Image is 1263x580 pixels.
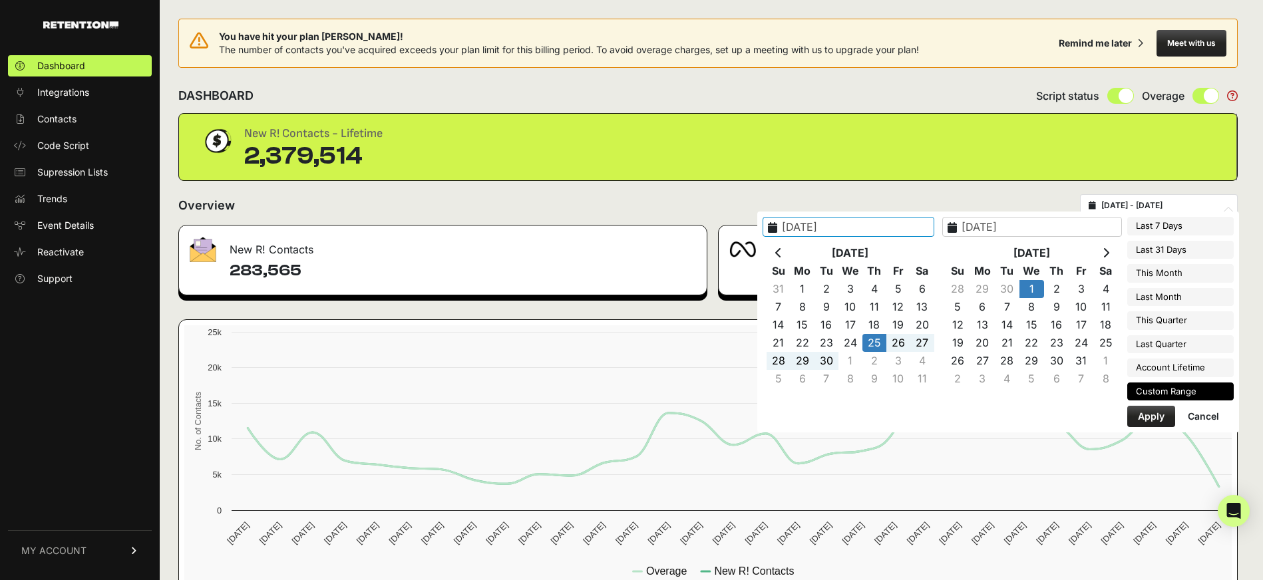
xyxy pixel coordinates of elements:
div: New R! Contacts - Lifetime [244,124,383,143]
img: Retention.com [43,21,118,29]
td: 13 [970,316,995,334]
text: [DATE] [711,520,737,546]
span: Reactivate [37,245,84,259]
td: 18 [862,316,886,334]
text: [DATE] [905,520,931,546]
td: 1 [838,352,862,370]
td: 5 [886,280,910,298]
td: 26 [946,352,970,370]
text: [DATE] [840,520,866,546]
td: 11 [910,370,934,388]
td: 9 [862,370,886,388]
li: Last 7 Days [1127,217,1234,235]
td: 27 [970,352,995,370]
td: 9 [1044,298,1069,316]
td: 17 [838,316,862,334]
span: The number of contacts you've acquired exceeds your plan limit for this billing period. To avoid ... [219,44,919,55]
td: 12 [886,298,910,316]
td: 28 [946,280,970,298]
li: Last Quarter [1127,335,1234,354]
li: Last 31 Days [1127,241,1234,259]
td: 14 [767,316,791,334]
text: No. of Contacts [193,392,203,450]
span: Dashboard [37,59,85,72]
td: 30 [814,352,838,370]
span: Code Script [37,139,89,152]
td: 21 [767,334,791,352]
td: 14 [995,316,1019,334]
img: dollar-coin-05c43ed7efb7bc0c12610022525b4bbbb207c7efeef5aecc26f025e68dcafac9.png [200,124,234,158]
td: 23 [1044,334,1069,352]
span: Support [37,272,73,285]
td: 10 [886,370,910,388]
span: Supression Lists [37,166,108,179]
text: [DATE] [452,520,478,546]
text: [DATE] [387,520,413,546]
td: 19 [886,316,910,334]
td: 8 [1019,298,1044,316]
text: [DATE] [549,520,575,546]
text: [DATE] [289,520,315,546]
text: [DATE] [678,520,704,546]
td: 25 [1093,334,1118,352]
span: Trends [37,192,67,206]
text: [DATE] [808,520,834,546]
span: Overage [1142,88,1184,104]
text: [DATE] [1131,520,1157,546]
td: 20 [970,334,995,352]
text: [DATE] [1164,520,1190,546]
text: [DATE] [225,520,251,546]
td: 6 [791,370,814,388]
text: 5k [212,470,222,480]
td: 12 [946,316,970,334]
td: 31 [1069,352,1093,370]
td: 24 [838,334,862,352]
td: 16 [814,316,838,334]
th: Sa [1093,262,1118,280]
text: Overage [646,565,687,577]
td: 15 [1019,316,1044,334]
td: 6 [970,298,995,316]
text: [DATE] [419,520,445,546]
th: [DATE] [791,244,910,262]
td: 1 [1093,352,1118,370]
th: Th [862,262,886,280]
a: Support [8,268,152,289]
text: [DATE] [1196,520,1222,546]
td: 8 [791,298,814,316]
text: [DATE] [743,520,769,546]
td: 2 [1044,280,1069,298]
button: Remind me later [1053,31,1149,55]
li: Custom Range [1127,382,1234,401]
img: fa-meta-2f981b61bb99beabf952f7030308934f19ce035c18b003e963880cc3fabeebb7.png [729,241,756,257]
button: Cancel [1177,406,1230,427]
td: 4 [862,280,886,298]
div: Remind me later [1059,37,1132,50]
span: You have hit your plan [PERSON_NAME]! [219,30,919,43]
td: 10 [838,298,862,316]
td: 26 [886,334,910,352]
h2: Overview [178,196,235,215]
td: 3 [886,352,910,370]
td: 11 [862,298,886,316]
td: 28 [767,352,791,370]
span: Integrations [37,86,89,99]
text: 0 [217,506,222,515]
td: 6 [1044,370,1069,388]
td: 13 [910,298,934,316]
td: 4 [995,370,1019,388]
th: Fr [1069,262,1093,280]
div: Meta Audience [719,225,1237,265]
td: 20 [910,316,934,334]
td: 18 [1093,316,1118,334]
th: Mo [970,262,995,280]
a: Code Script [8,135,152,156]
span: Contacts [37,112,77,126]
td: 16 [1044,316,1069,334]
a: MY ACCOUNT [8,530,152,571]
th: We [1019,262,1044,280]
th: Tu [995,262,1019,280]
td: 11 [1093,298,1118,316]
text: [DATE] [1034,520,1060,546]
td: 31 [767,280,791,298]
